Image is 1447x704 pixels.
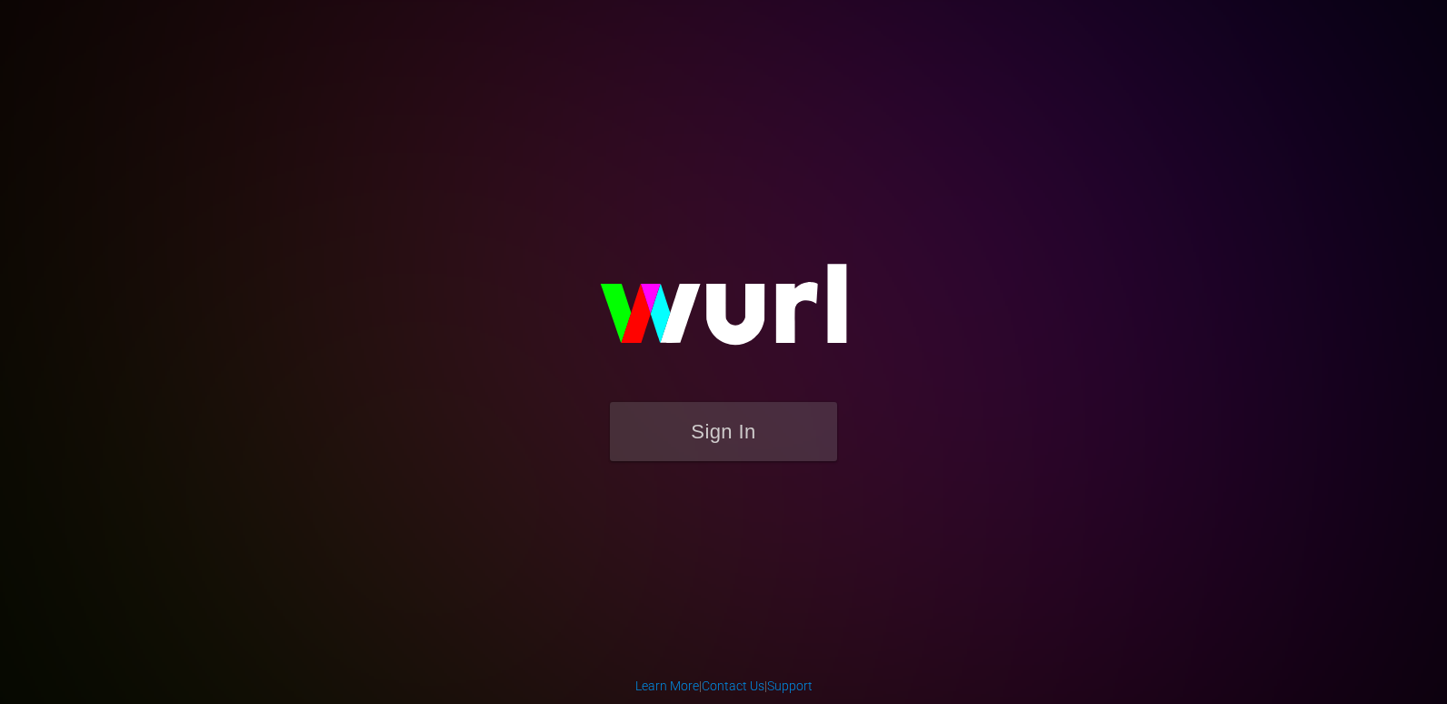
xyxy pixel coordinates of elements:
[767,679,813,693] a: Support
[702,679,764,693] a: Contact Us
[610,402,837,461] button: Sign In
[635,679,699,693] a: Learn More
[635,677,813,695] div: | |
[542,225,905,401] img: wurl-logo-on-black-223613ac3d8ba8fe6dc639794a292ebdb59501304c7dfd60c99c58986ef67473.svg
